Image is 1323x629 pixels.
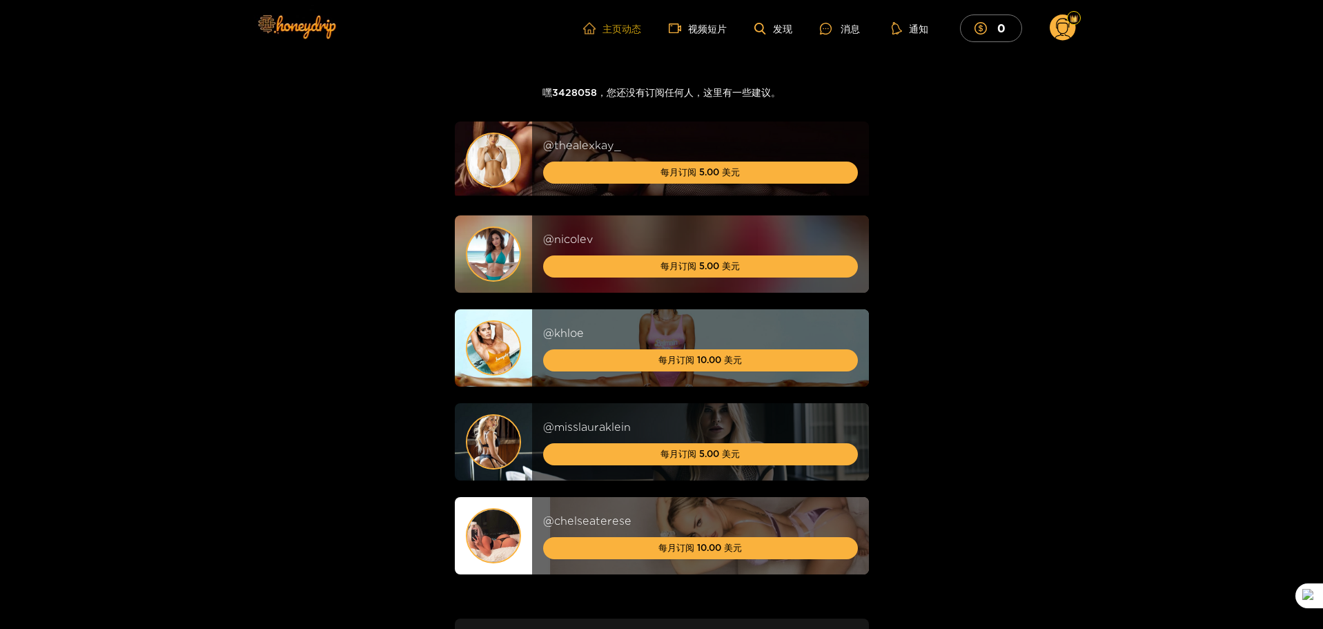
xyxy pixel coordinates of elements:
span: 摄像机 [669,22,688,35]
img: sfsdf [467,134,520,186]
a: 视频短片 [669,22,727,35]
font: 每月订阅 10.00 美元 [658,355,742,365]
font: 0 [997,22,1006,35]
span: 美元 [974,22,994,35]
font: 通知 [909,23,928,34]
button: 每月订阅 5.00 美元 [543,162,858,184]
font: 3428058 [552,87,597,97]
font: @ [543,233,554,245]
font: @ [543,139,554,151]
font: nicolev [554,233,593,245]
font: chelseaterese [554,514,631,527]
button: 通知 [888,21,932,35]
font: 消息 [841,23,860,34]
font: 主页动态 [602,23,641,34]
button: 0 [960,14,1022,41]
font: 嘿 [542,87,552,97]
font: 每月订阅 5.00 美元 [660,449,740,458]
img: sfsdf [467,416,520,468]
font: 每月订阅 5.00 美元 [660,261,740,271]
img: 风扇等级 [1070,14,1078,23]
img: sfsdf [467,322,520,374]
a: 主页动态 [583,22,641,35]
img: sfsdf [467,228,520,280]
button: 每月订阅 10.00 美元 [543,349,858,371]
font: @ [543,327,554,339]
font: 每月订阅 5.00 美元 [660,167,740,177]
font: ，您还没有订阅任何人，这里有一些建议。 [597,87,781,97]
font: 视频短片 [688,23,727,34]
font: misslauraklein [554,420,631,433]
font: thealexkay_ [554,139,621,151]
font: @ [543,514,554,527]
font: 发现 [773,23,792,34]
a: 发现 [754,23,792,35]
font: khloe [554,327,584,339]
span: 家 [583,22,602,35]
button: 每月订阅 5.00 美元 [543,443,858,465]
font: @ [543,420,554,433]
button: 每月订阅 10.00 美元 [543,537,858,559]
img: sfsdf [467,510,520,562]
font: 每月订阅 10.00 美元 [658,543,742,552]
button: 每月订阅 5.00 美元 [543,255,858,278]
